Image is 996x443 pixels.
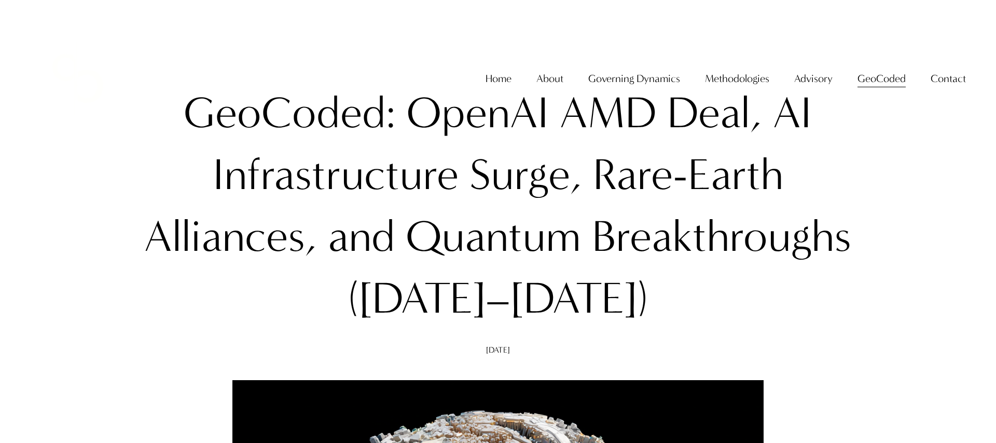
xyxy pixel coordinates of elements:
a: folder dropdown [588,68,680,89]
a: folder dropdown [536,68,563,89]
span: [DATE] [486,345,510,355]
a: folder dropdown [857,68,906,89]
a: Home [486,68,511,89]
span: GeoCoded [857,69,906,88]
span: About [536,69,563,88]
a: folder dropdown [705,68,769,89]
span: Governing Dynamics [588,69,680,88]
span: Methodologies [705,69,769,88]
h1: GeoCoded: OpenAI AMD Deal, AI Infrastructure Surge, Rare-Earth Alliances, and Quantum Breakthroug... [128,82,868,330]
a: folder dropdown [931,68,966,89]
span: Advisory [794,69,833,88]
span: Contact [931,69,966,88]
img: Christopher Sanchez &amp; Co. [30,31,126,126]
a: folder dropdown [794,68,833,89]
